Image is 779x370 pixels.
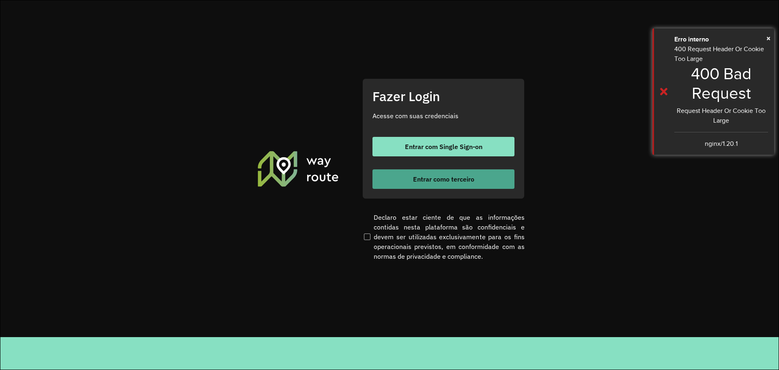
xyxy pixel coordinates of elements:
center: Request Header Or Cookie Too Large [674,106,768,125]
button: button [372,169,514,189]
span: × [766,32,770,44]
p: Acesse com suas credenciais [372,111,514,121]
img: Roteirizador AmbevTech [256,150,340,187]
span: Entrar com Single Sign-on [405,143,482,150]
button: Close [766,32,770,44]
h2: Fazer Login [372,89,514,104]
button: button [372,137,514,156]
span: Entrar como terceiro [413,176,474,182]
div: 400 Request Header Or Cookie Too Large [674,44,768,149]
div: Erro interno [674,35,768,44]
h1: 400 Bad Request [674,64,768,103]
center: nginx/1.20.1 [674,139,768,149]
label: Declaro estar ciente de que as informações contidas nesta plataforma são confidenciais e devem se... [362,212,525,261]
